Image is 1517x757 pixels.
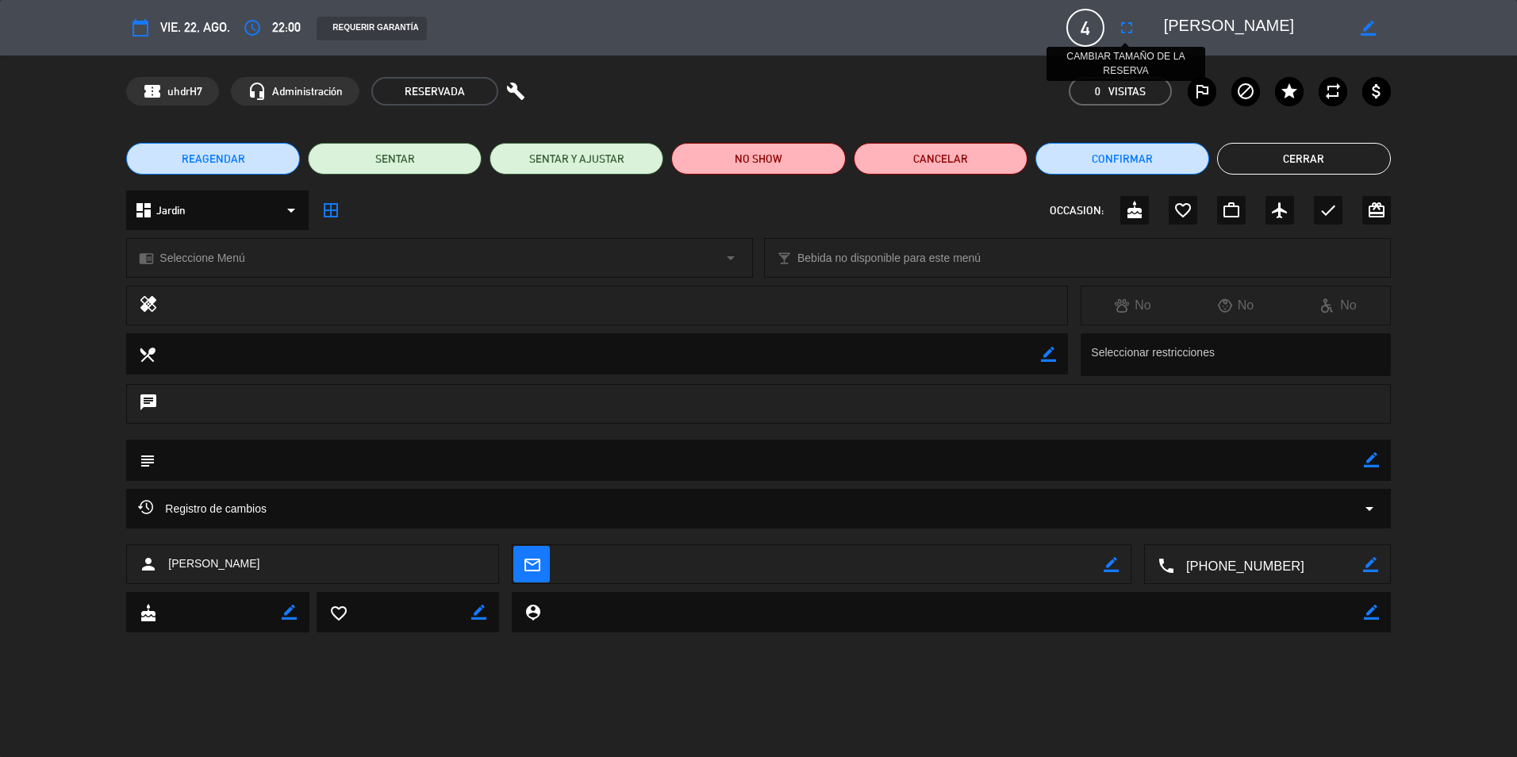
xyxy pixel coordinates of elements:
i: repeat [1323,82,1342,101]
span: Seleccione Menú [159,249,244,267]
i: arrow_drop_down [282,201,301,220]
span: Administración [272,83,343,101]
div: No [1287,295,1389,316]
i: work_outline [1222,201,1241,220]
i: border_color [1364,605,1379,620]
i: dashboard [134,201,153,220]
span: confirmation_number [143,82,162,101]
div: REQUERIR GARANTÍA [317,17,426,40]
i: person [139,555,158,574]
button: SENTAR Y AJUSTAR [490,143,663,175]
i: card_giftcard [1367,201,1386,220]
i: border_color [1361,21,1376,36]
div: CAMBIAR TAMAÑO DE LA RESERVA [1047,47,1205,82]
i: favorite_border [329,604,347,621]
em: Visitas [1108,83,1146,101]
i: check [1319,201,1338,220]
i: healing [139,294,158,317]
i: arrow_drop_down [721,248,740,267]
button: fullscreen [1112,13,1141,42]
i: block [1236,82,1255,101]
button: calendar_today [126,13,155,42]
i: border_color [1041,347,1056,362]
i: headset_mic [248,82,267,101]
button: Cancelar [854,143,1027,175]
div: No [1081,295,1184,316]
i: outlined_flag [1192,82,1212,101]
i: chat [139,393,158,415]
span: 0 [1095,83,1100,101]
span: Jardin [156,202,186,220]
button: Cerrar [1217,143,1391,175]
span: RESERVADA [371,77,498,106]
i: cake [1125,201,1144,220]
span: vie. 22, ago. [160,17,230,38]
i: attach_money [1367,82,1386,101]
i: favorite_border [1173,201,1192,220]
i: airplanemode_active [1270,201,1289,220]
button: NO SHOW [671,143,845,175]
i: local_bar [777,251,792,266]
i: local_dining [138,345,156,363]
i: border_color [1104,557,1119,572]
i: border_color [471,605,486,620]
i: cake [139,604,156,621]
button: Confirmar [1035,143,1209,175]
i: star [1280,82,1299,101]
i: mail_outline [523,555,540,573]
i: access_time [243,18,262,37]
span: 22:00 [272,17,301,38]
i: arrow_drop_down [1360,499,1379,518]
span: REAGENDAR [182,151,245,167]
button: REAGENDAR [126,143,300,175]
span: Bebida no disponible para este menú [797,249,981,267]
div: No [1185,295,1287,316]
span: 4 [1066,9,1104,47]
i: border_all [321,201,340,220]
button: SENTAR [308,143,482,175]
span: Registro de cambios [138,499,267,518]
i: person_pin [524,603,541,621]
i: calendar_today [131,18,150,37]
span: [PERSON_NAME] [168,555,259,573]
i: local_phone [1157,556,1174,574]
i: build [506,82,525,101]
span: OCCASION: [1050,202,1104,220]
i: border_color [1363,557,1378,572]
span: uhdrH7 [167,83,202,101]
i: fullscreen [1117,18,1136,37]
i: border_color [1364,452,1379,467]
button: access_time [238,13,267,42]
i: chrome_reader_mode [139,251,154,266]
i: subject [138,452,156,469]
i: border_color [282,605,297,620]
